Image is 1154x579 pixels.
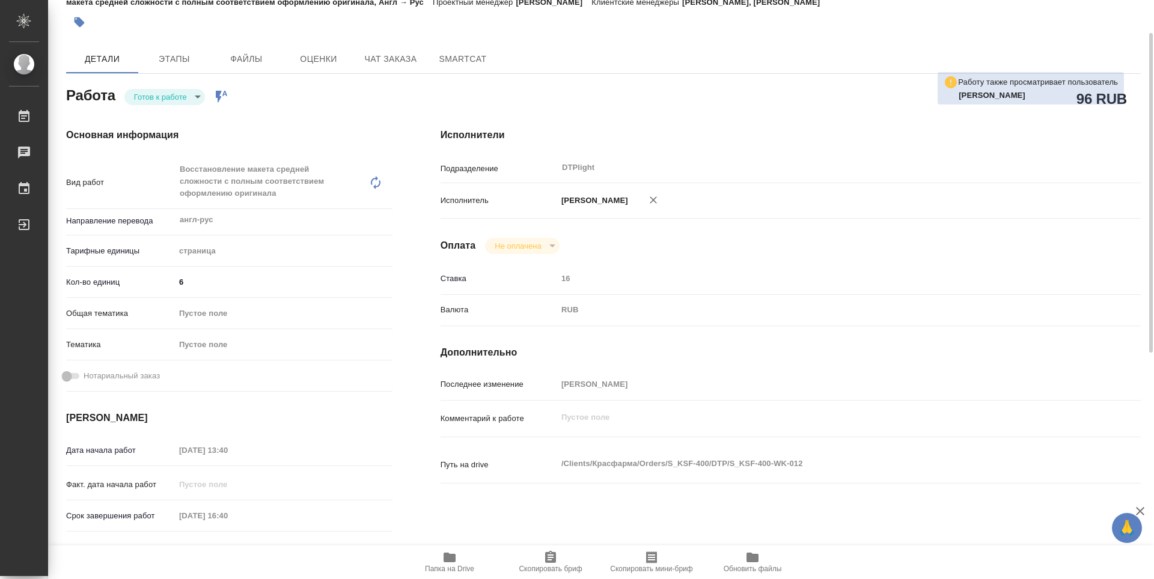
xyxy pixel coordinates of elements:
p: Факт. дата начала работ [66,479,175,491]
h4: Основная информация [66,128,392,142]
button: 🙏 [1112,513,1142,543]
div: Пустое поле [179,308,378,320]
h4: Оплата [441,238,476,253]
b: [PERSON_NAME] [959,91,1025,100]
span: Этапы [145,52,203,67]
p: Ставка [441,273,557,285]
div: страница [175,241,392,261]
p: Вид работ [66,177,175,189]
span: Нотариальный заказ [84,370,160,382]
button: Удалить исполнителя [640,187,667,213]
div: Пустое поле [179,339,378,351]
p: Панькина Анна [959,89,1118,102]
p: Тарифные единицы [66,245,175,257]
p: [PERSON_NAME] [557,195,628,207]
button: Добавить тэг [66,9,93,35]
span: Файлы [218,52,275,67]
p: Путь на drive [441,459,557,471]
input: Пустое поле [175,441,280,459]
p: Общая тематика [66,308,175,320]
span: Оценки [290,52,347,67]
span: Скопировать бриф [519,565,582,573]
p: Направление перевода [66,215,175,227]
h4: [PERSON_NAME] [66,411,392,425]
div: Пустое поле [175,303,392,324]
p: Дата начала работ [66,444,175,456]
textarea: /Clients/Красфарма/Orders/S_KSF-400/DTP/S_KSF-400-WK-012 [557,453,1082,474]
button: Скопировать мини-бриф [601,545,702,579]
div: RUB [557,300,1082,320]
p: Срок завершения работ [66,510,175,522]
div: Пустое поле [175,335,392,355]
span: SmartCat [434,52,492,67]
div: Готов к работе [485,238,559,254]
p: Тематика [66,339,175,351]
input: Пустое поле [557,270,1082,287]
span: Чат заказа [362,52,420,67]
input: Пустое поле [557,375,1082,393]
p: Валюта [441,304,557,316]
p: Исполнитель [441,195,557,207]
button: Готов к работе [130,92,191,102]
h4: Исполнители [441,128,1141,142]
span: Обновить файлы [724,565,782,573]
div: Готов к работе [124,89,205,105]
span: 🙏 [1117,515,1137,541]
span: Папка на Drive [425,565,474,573]
input: ✎ Введи что-нибудь [175,273,392,291]
span: Скопировать мини-бриф [610,565,692,573]
button: Обновить файлы [702,545,803,579]
button: Скопировать бриф [500,545,601,579]
span: Детали [73,52,131,67]
input: Пустое поле [175,507,280,524]
input: Пустое поле [175,476,280,493]
h2: Работа [66,83,115,105]
p: Кол-во единиц [66,276,175,288]
p: Комментарий к работе [441,413,557,425]
button: Папка на Drive [399,545,500,579]
p: Подразделение [441,163,557,175]
p: Работу также просматривает пользователь [958,76,1118,88]
h4: Дополнительно [441,345,1141,360]
p: Последнее изменение [441,378,557,390]
button: Не оплачена [491,241,545,251]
